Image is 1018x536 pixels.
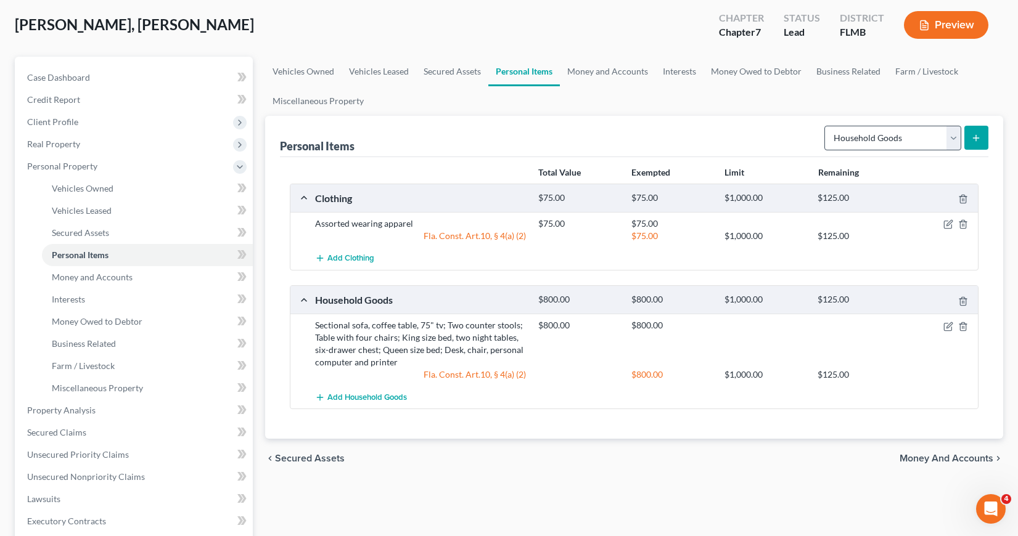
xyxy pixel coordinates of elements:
[42,311,253,333] a: Money Owed to Debtor
[42,177,253,200] a: Vehicles Owned
[532,192,625,204] div: $75.00
[488,57,560,86] a: Personal Items
[27,161,97,171] span: Personal Property
[27,405,96,415] span: Property Analysis
[27,72,90,83] span: Case Dashboard
[27,116,78,127] span: Client Profile
[655,57,704,86] a: Interests
[309,217,532,230] div: Assorted wearing apparel
[625,319,718,331] div: $800.00
[17,67,253,89] a: Case Dashboard
[265,57,342,86] a: Vehicles Owned
[52,205,112,216] span: Vehicles Leased
[809,57,888,86] a: Business Related
[265,453,275,463] i: chevron_left
[704,57,809,86] a: Money Owed to Debtor
[840,25,884,39] div: FLMB
[416,57,488,86] a: Secured Assets
[840,11,884,25] div: District
[625,294,718,306] div: $800.00
[52,338,116,349] span: Business Related
[309,192,532,205] div: Clothing
[27,516,106,526] span: Executory Contracts
[718,294,811,306] div: $1,000.00
[52,316,142,327] span: Money Owed to Debtor
[719,11,764,25] div: Chapter
[784,25,820,39] div: Lead
[42,333,253,355] a: Business Related
[42,200,253,222] a: Vehicles Leased
[755,26,761,38] span: 7
[52,227,109,238] span: Secured Assets
[993,453,1003,463] i: chevron_right
[1001,494,1011,504] span: 4
[309,319,532,368] div: Sectional sofa, coffee table, 75" tv; Two counter stools; Table with four chairs; King size bed, ...
[27,471,145,482] span: Unsecured Nonpriority Claims
[309,293,532,306] div: Household Goods
[27,449,129,460] span: Unsecured Priority Claims
[52,183,113,193] span: Vehicles Owned
[625,217,718,230] div: $75.00
[811,294,905,306] div: $125.00
[532,294,625,306] div: $800.00
[532,217,625,230] div: $75.00
[52,250,109,260] span: Personal Items
[560,57,655,86] a: Money and Accounts
[17,488,253,510] a: Lawsuits
[265,453,345,463] button: chevron_left Secured Assets
[818,167,859,177] strong: Remaining
[811,368,905,381] div: $125.00
[52,272,133,282] span: Money and Accounts
[27,427,86,437] span: Secured Claims
[17,466,253,488] a: Unsecured Nonpriority Claims
[42,222,253,244] a: Secured Assets
[42,355,253,377] a: Farm / Livestock
[811,192,905,204] div: $125.00
[718,230,811,242] div: $1,000.00
[725,167,744,177] strong: Limit
[42,288,253,311] a: Interests
[15,15,254,33] span: [PERSON_NAME], [PERSON_NAME]
[52,294,85,304] span: Interests
[784,11,820,25] div: Status
[900,453,1003,463] button: Money and Accounts chevron_right
[315,386,407,408] button: Add Household Goods
[718,192,811,204] div: $1,000.00
[27,493,60,504] span: Lawsuits
[27,139,80,149] span: Real Property
[52,360,115,371] span: Farm / Livestock
[538,167,581,177] strong: Total Value
[342,57,416,86] a: Vehicles Leased
[17,444,253,466] a: Unsecured Priority Claims
[315,247,374,270] button: Add Clothing
[327,254,374,264] span: Add Clothing
[275,453,345,463] span: Secured Assets
[625,192,718,204] div: $75.00
[532,319,625,331] div: $800.00
[265,86,371,116] a: Miscellaneous Property
[625,230,718,242] div: $75.00
[811,230,905,242] div: $125.00
[17,510,253,532] a: Executory Contracts
[631,167,670,177] strong: Exempted
[27,94,80,105] span: Credit Report
[42,244,253,266] a: Personal Items
[42,377,253,399] a: Miscellaneous Property
[904,11,988,39] button: Preview
[888,57,966,86] a: Farm / Livestock
[327,392,407,402] span: Add Household Goods
[52,383,143,393] span: Miscellaneous Property
[309,230,532,242] div: Fla. Const. Art.10, § 4(a) (2)
[718,368,811,381] div: $1,000.00
[976,494,1006,524] iframe: Intercom live chat
[900,453,993,463] span: Money and Accounts
[625,368,718,381] div: $800.00
[17,399,253,421] a: Property Analysis
[42,266,253,288] a: Money and Accounts
[280,139,355,153] div: Personal Items
[719,25,764,39] div: Chapter
[17,421,253,444] a: Secured Claims
[309,368,532,381] div: Fla. Const. Art.10, § 4(a) (2)
[17,89,253,111] a: Credit Report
